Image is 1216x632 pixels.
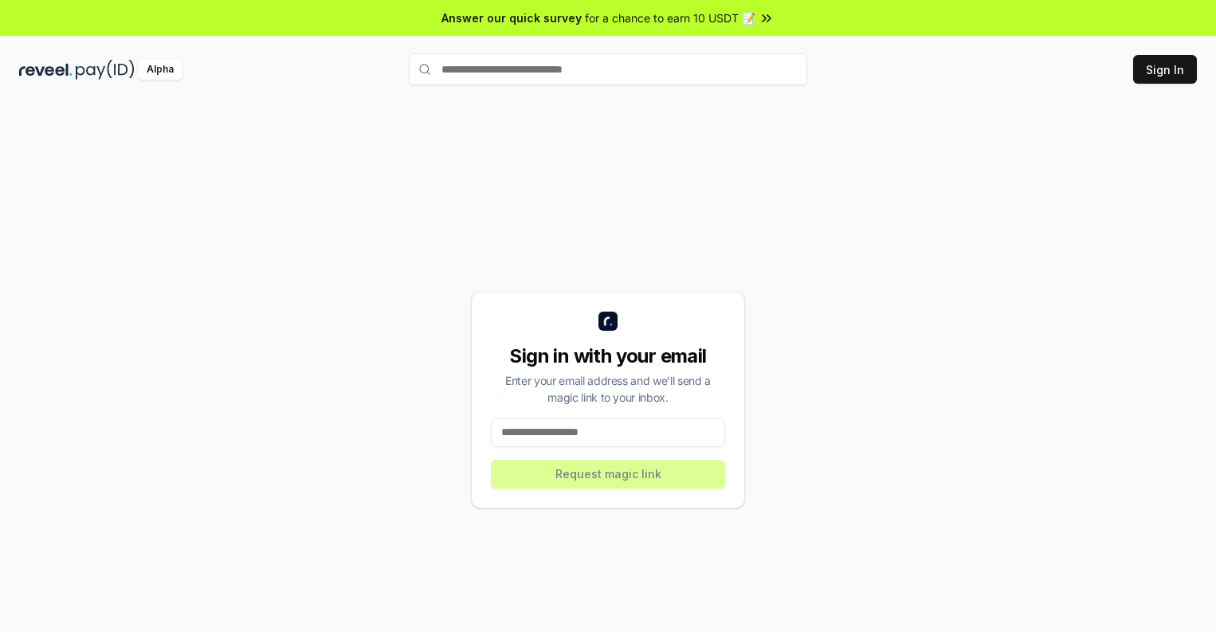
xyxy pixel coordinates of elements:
[491,372,725,406] div: Enter your email address and we’ll send a magic link to your inbox.
[598,312,618,331] img: logo_small
[76,60,135,80] img: pay_id
[491,343,725,369] div: Sign in with your email
[441,10,582,26] span: Answer our quick survey
[585,10,755,26] span: for a chance to earn 10 USDT 📝
[138,60,182,80] div: Alpha
[19,60,73,80] img: reveel_dark
[1133,55,1197,84] button: Sign In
